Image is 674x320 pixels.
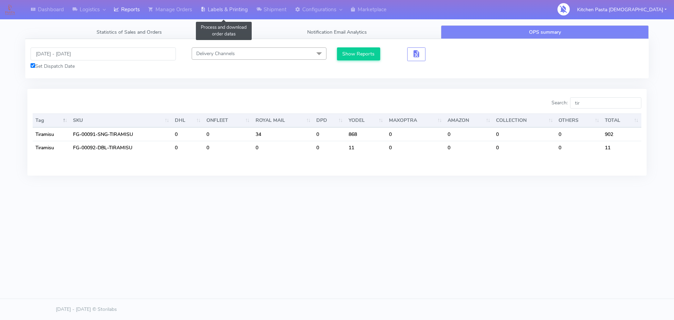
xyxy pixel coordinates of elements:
[70,113,172,128] th: SKU: activate to sort column ascending
[172,141,204,154] td: 0
[204,113,253,128] th: ONFLEET : activate to sort column ascending
[445,141,493,154] td: 0
[253,128,314,141] td: 34
[445,113,493,128] th: AMAZON : activate to sort column ascending
[33,128,70,141] td: Tiramisu
[172,128,204,141] td: 0
[31,63,176,70] div: Set Dispatch Date
[570,97,641,109] input: Search:
[253,141,314,154] td: 0
[25,25,649,39] ul: Tabs
[556,128,602,141] td: 0
[602,128,641,141] td: 902
[493,141,556,154] td: 0
[204,141,253,154] td: 0
[313,113,346,128] th: DPD : activate to sort column ascending
[529,29,561,35] span: OPS summary
[602,113,641,128] th: TOTAL : activate to sort column ascending
[346,113,386,128] th: YODEL : activate to sort column ascending
[572,2,672,17] button: Kitchen Pasta [DEMOGRAPHIC_DATA]
[70,128,172,141] td: FG-00091-SNG-TIRAMISU
[307,29,367,35] span: Notification Email Analytics
[97,29,162,35] span: Statistics of Sales and Orders
[346,128,386,141] td: 868
[33,113,70,128] th: Tag: activate to sort column descending
[70,141,172,154] td: FG-00092-DBL-TIRAMISU
[445,128,493,141] td: 0
[493,128,556,141] td: 0
[386,141,445,154] td: 0
[386,128,445,141] td: 0
[313,128,346,141] td: 0
[556,113,602,128] th: OTHERS : activate to sort column ascending
[386,113,445,128] th: MAXOPTRA : activate to sort column ascending
[33,141,70,154] td: Tiramisu
[337,47,380,60] button: Show Reports
[31,47,176,60] input: Pick the Daterange
[556,141,602,154] td: 0
[493,113,556,128] th: COLLECTION : activate to sort column ascending
[602,141,641,154] td: 11
[346,141,386,154] td: 11
[253,113,314,128] th: ROYAL MAIL : activate to sort column ascending
[172,113,204,128] th: DHL : activate to sort column ascending
[551,97,641,109] label: Search:
[204,128,253,141] td: 0
[196,50,235,57] span: Delivery Channels
[313,141,346,154] td: 0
